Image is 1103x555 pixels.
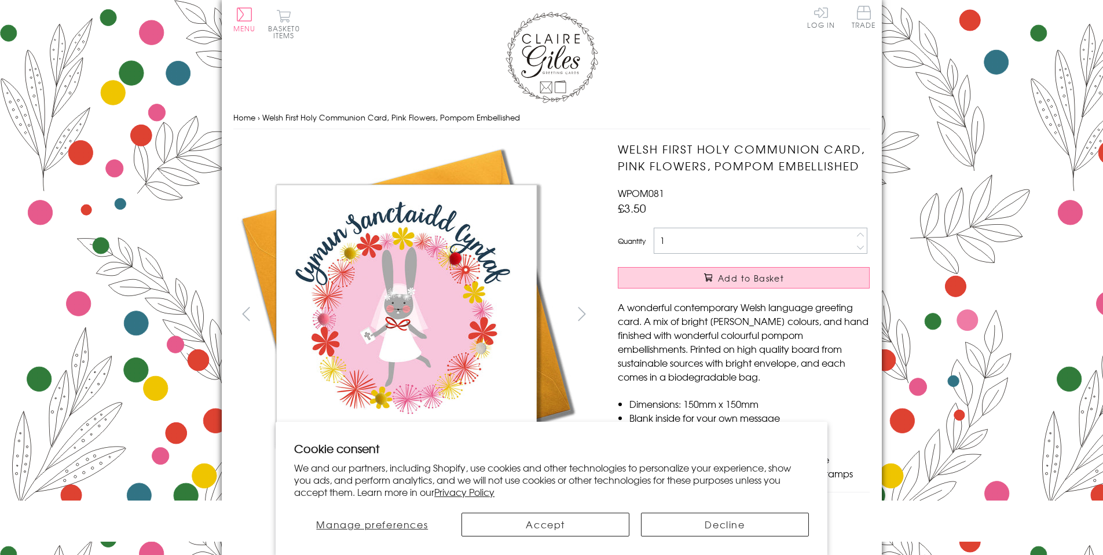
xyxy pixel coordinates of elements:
[618,186,664,200] span: WPOM081
[505,12,598,103] img: Claire Giles Greetings Cards
[233,141,581,488] img: Welsh First Holy Communion Card, Pink Flowers, Pompom Embellished
[316,517,428,531] span: Manage preferences
[233,106,870,130] nav: breadcrumbs
[618,300,870,384] p: A wonderful contemporary Welsh language greeting card. A mix of bright [PERSON_NAME] colours, and...
[233,23,256,34] span: Menu
[461,513,629,536] button: Accept
[807,6,835,28] a: Log In
[629,397,870,411] li: Dimensions: 150mm x 150mm
[233,112,255,123] a: Home
[233,8,256,32] button: Menu
[618,267,870,289] button: Add to Basket
[852,6,876,28] span: Trade
[618,200,646,216] span: £3.50
[258,112,260,123] span: ›
[852,6,876,31] a: Trade
[294,462,809,498] p: We and our partners, including Shopify, use cookies and other technologies to personalize your ex...
[618,141,870,174] h1: Welsh First Holy Communion Card, Pink Flowers, Pompom Embellished
[718,272,784,284] span: Add to Basket
[618,236,646,246] label: Quantity
[434,485,494,499] a: Privacy Policy
[641,513,809,536] button: Decline
[262,112,520,123] span: Welsh First Holy Communion Card, Pink Flowers, Pompom Embellished
[629,411,870,425] li: Blank inside for your own message
[294,513,450,536] button: Manage preferences
[273,23,300,41] span: 0 items
[294,440,809,457] h2: Cookie consent
[268,9,300,39] button: Basket0 items
[569,301,595,327] button: next
[233,301,259,327] button: prev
